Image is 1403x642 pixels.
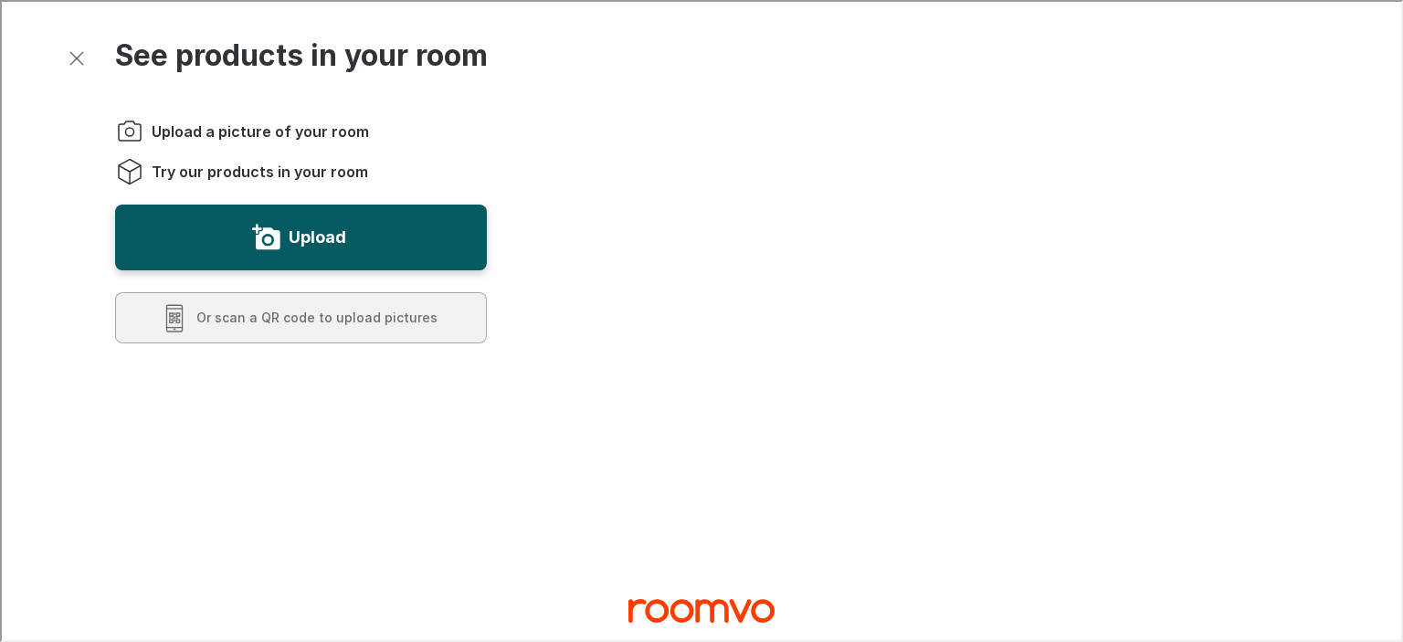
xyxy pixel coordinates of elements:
[113,290,485,342] button: Scan a QR code to upload pictures
[287,221,344,250] label: Upload
[627,590,773,628] a: Visit Geneva Flooring homepage
[150,160,366,180] span: Try our products in your room
[113,115,485,184] ol: Instructions
[113,203,485,268] button: Upload a picture of your room
[58,40,91,73] button: Exit visualizer
[150,120,367,140] span: Upload a picture of your room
